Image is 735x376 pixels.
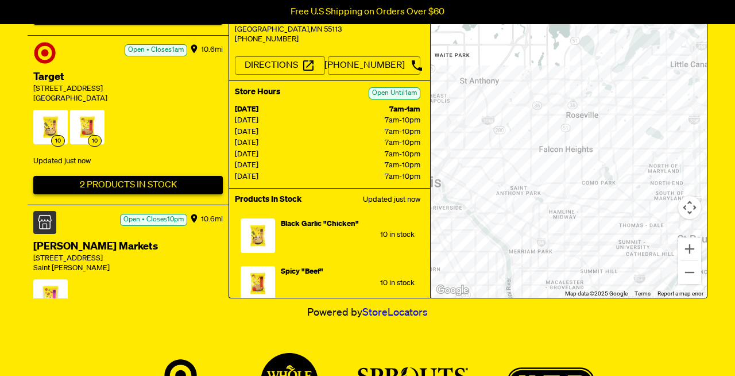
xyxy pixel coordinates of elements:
div: [GEOGRAPHIC_DATA] , MN 55113 [235,25,420,35]
div: 7am - 1am [291,104,420,116]
div: Updated just now [33,152,223,171]
div: Powered by [28,298,707,320]
div: [DATE] [235,104,291,116]
div: Target [33,70,223,85]
button: Map camera controls [678,196,701,219]
span: Spicy "Beef" [281,268,323,275]
div: [GEOGRAPHIC_DATA] [33,94,223,104]
span: Map data ©2025 Google [565,290,628,297]
button: Zoom in [678,237,701,260]
div: [PERSON_NAME] Markets [33,240,223,254]
button: Directions [235,56,325,75]
div: 7am - 10pm [291,160,420,171]
div: [DATE] [235,149,291,160]
div: [PHONE_NUMBER] [235,35,420,45]
a: StoreLocators [362,308,428,318]
a: Open this area in Google Maps (opens a new window) [434,283,471,298]
div: 7am - 10pm [291,171,420,183]
div: Open • Closes 10pm [120,214,187,226]
button: 2 Products In Stock [33,176,223,194]
div: [DATE] [235,171,291,183]
div: Updated just now [363,194,420,206]
div: 10.6 mi [201,211,223,228]
span: Black Garlic "Chicken" [281,220,359,228]
button: [PHONE_NUMBER] [328,56,421,75]
div: Open Until 1am [369,87,420,99]
div: 7am - 10pm [291,137,420,149]
div: [DATE] [235,160,291,171]
div: [DATE] [235,126,291,138]
div: Products In Stock [235,194,301,206]
div: Store Hours [235,87,280,98]
div: Open • Closes 1am [125,44,187,56]
div: 7am - 10pm [291,115,420,126]
div: Saint [PERSON_NAME] [33,264,223,274]
div: 10.6 mi [201,41,223,59]
div: 7am - 10pm [291,126,420,138]
a: Terms (opens in new tab) [635,290,651,297]
button: Zoom out [678,261,701,284]
p: Free U.S Shipping on Orders Over $60 [291,7,444,17]
a: Report a map error [657,290,703,297]
div: [DATE] [235,115,291,126]
div: [STREET_ADDRESS] [33,254,223,264]
div: 7am - 10pm [291,149,420,160]
div: [DATE] [235,137,291,149]
div: 10 in stock [281,229,415,241]
div: [STREET_ADDRESS] [33,85,223,94]
div: 10 in stock [281,278,415,289]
